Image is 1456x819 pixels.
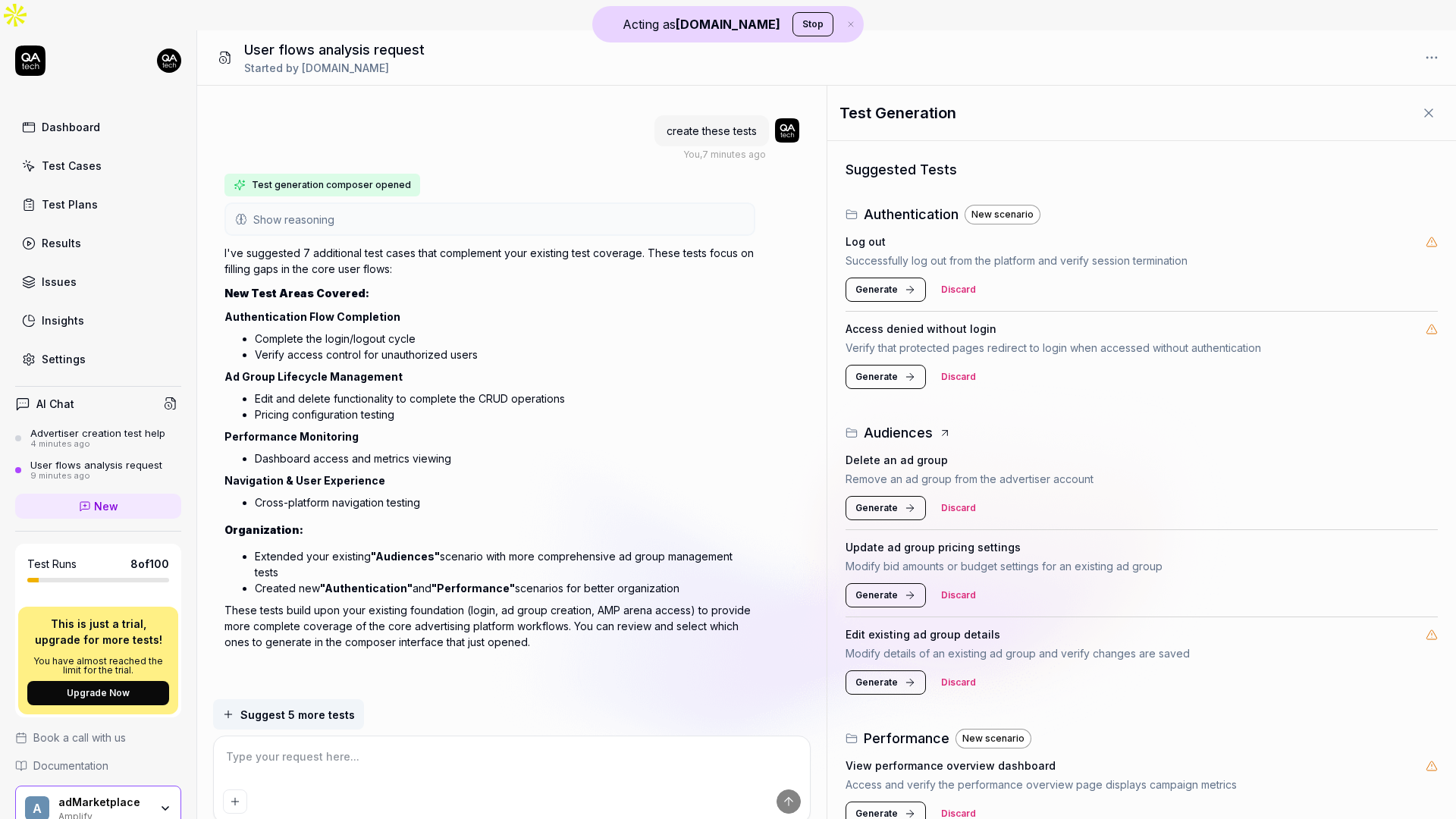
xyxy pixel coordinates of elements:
[864,728,949,748] h3: Performance
[94,498,118,514] span: New
[846,626,1000,642] h4: Edit existing ad group details
[846,539,1021,555] h4: Update ad group pricing settings
[932,583,985,607] button: Discard
[431,582,515,595] strong: "Performance"
[846,777,1438,792] p: Access and verify the performance overview page displays campaign metrics
[224,287,369,300] strong: New Test Areas Covered:
[855,501,898,515] span: Generate
[855,676,898,689] span: Generate
[846,365,926,389] button: Generate
[255,406,755,422] li: Pricing configuration testing
[846,583,926,607] button: Generate
[846,645,1438,661] p: Modify details of an existing ad group and verify changes are saved
[846,278,926,302] button: Generate
[27,681,169,705] button: Upgrade Now
[42,274,77,290] div: Issues
[846,496,926,520] button: Generate
[846,758,1056,773] h4: View performance overview dashboard
[42,196,98,212] div: Test Plans
[42,235,81,251] div: Results
[224,430,359,443] strong: Performance Monitoring
[15,427,181,450] a: Advertiser creation test help4 minutes ago
[667,124,757,137] span: create these tests
[846,452,948,468] h4: Delete an ad group
[255,331,755,347] li: Complete the login/logout cycle
[683,148,766,162] div: , 7 minutes ago
[255,494,755,510] li: Cross-platform navigation testing
[224,474,385,487] strong: Navigation & User Experience
[846,321,996,337] h4: Access denied without login
[58,795,149,809] div: adMarketplace
[30,459,162,471] div: User flows analysis request
[15,494,181,519] a: New
[255,450,755,466] li: Dashboard access and metrics viewing
[15,112,181,142] a: Dashboard
[255,580,755,596] li: Created new and scenarios for better organization
[15,267,181,297] a: Issues
[932,365,985,389] button: Discard
[846,234,886,249] h4: Log out
[955,729,1031,748] div: New scenario
[846,253,1438,268] p: Successfully log out from the platform and verify session termination
[320,582,413,595] strong: "Authentication"
[224,310,400,323] strong: Authentication Flow Completion
[27,557,77,571] h5: Test Runs
[15,459,181,482] a: User flows analysis request9 minutes ago
[42,351,86,367] div: Settings
[224,245,755,277] p: I've suggested 7 additional test cases that complement your existing test coverage. These tests f...
[839,102,956,124] h1: Test Generation
[130,556,169,572] span: 8 of 100
[846,471,1438,487] p: Remove an ad group from the advertiser account
[371,550,440,563] strong: "Audiences"
[932,670,985,695] button: Discard
[30,427,165,439] div: Advertiser creation test help
[846,558,1438,574] p: Modify bid amounts or budget settings for an existing ad group
[42,312,84,328] div: Insights
[965,205,1040,224] div: New scenario
[226,204,754,234] button: Show reasoning
[15,758,181,773] a: Documentation
[15,151,181,180] a: Test Cases
[255,548,755,580] li: Extended your existing scenario with more comprehensive ad group management tests
[792,12,833,36] button: Stop
[302,61,389,74] span: [DOMAIN_NAME]
[224,174,420,196] button: Test generation composer opened
[27,657,169,675] p: You have almost reached the limit for the trial.
[15,190,181,219] a: Test Plans
[224,370,403,383] strong: Ad Group Lifecycle Management
[42,158,102,174] div: Test Cases
[157,49,181,73] img: 7ccf6c19-61ad-4a6c-8811-018b02a1b829.jpg
[846,340,1438,356] p: Verify that protected pages redirect to login when accessed without authentication
[775,118,799,143] img: 7ccf6c19-61ad-4a6c-8811-018b02a1b829.jpg
[213,699,364,730] button: Suggest 5 more tests
[15,228,181,258] a: Results
[252,178,411,192] span: Test generation composer opened
[30,439,165,450] div: 4 minutes ago
[932,496,985,520] button: Discard
[255,391,755,406] li: Edit and delete functionality to complete the CRUD operations
[683,149,700,160] span: You
[15,344,181,374] a: Settings
[864,204,959,224] h3: Authentication
[27,616,169,648] p: This is just a trial, upgrade for more tests!
[846,670,926,695] button: Generate
[36,396,74,412] h4: AI Chat
[253,212,334,227] span: Show reasoning
[240,707,355,723] span: Suggest 5 more tests
[42,119,100,135] div: Dashboard
[244,60,425,76] div: Started by
[932,278,985,302] button: Discard
[224,523,303,536] strong: Organization:
[30,471,162,482] div: 9 minutes ago
[223,789,247,814] button: Add attachment
[255,347,755,362] li: Verify access control for unauthorized users
[244,39,425,60] h1: User flows analysis request
[224,602,755,650] p: These tests build upon your existing foundation (login, ad group creation, AMP arena access) to p...
[855,283,898,297] span: Generate
[15,730,181,745] a: Book a call with us
[855,588,898,602] span: Generate
[864,422,933,443] h3: Audiences
[15,306,181,335] a: Insights
[855,370,898,384] span: Generate
[846,159,1438,180] h3: Suggested Tests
